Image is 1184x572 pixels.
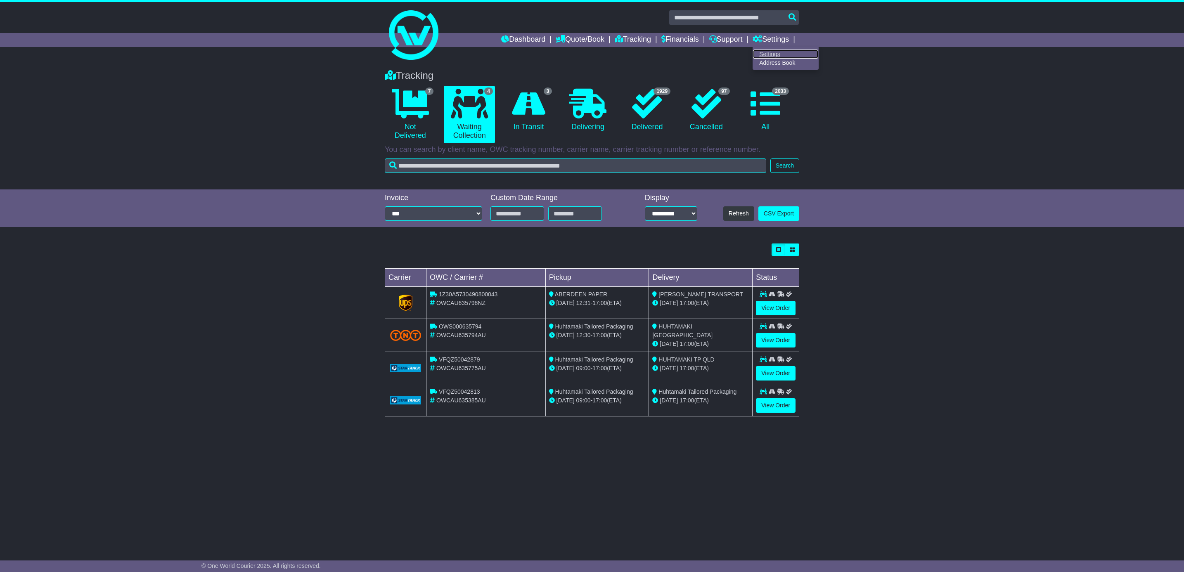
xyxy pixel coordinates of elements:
[652,364,749,373] div: (ETA)
[772,87,789,95] span: 2033
[660,397,678,404] span: [DATE]
[758,206,799,221] a: CSV Export
[444,86,495,143] a: 4 Waiting Collection
[740,86,791,135] a: 2033 All
[681,86,732,135] a: 97 Cancelled
[753,47,819,70] div: Quote/Book
[660,340,678,347] span: [DATE]
[555,356,633,363] span: Huhtamaki Tailored Packaging
[385,269,426,287] td: Carrier
[753,50,818,59] a: Settings
[592,365,607,371] span: 17:00
[660,300,678,306] span: [DATE]
[556,397,575,404] span: [DATE]
[549,299,646,307] div: - (ETA)
[426,269,546,287] td: OWC / Carrier #
[756,333,796,347] a: View Order
[753,33,789,47] a: Settings
[576,300,591,306] span: 12:31
[436,332,486,338] span: OWCAU635794AU
[652,396,749,405] div: (ETA)
[592,332,607,338] span: 17:00
[501,33,545,47] a: Dashboard
[390,364,421,372] img: GetCarrierServiceLogo
[654,87,670,95] span: 1929
[381,70,803,82] div: Tracking
[503,86,554,135] a: 3 In Transit
[576,365,591,371] span: 09:00
[201,563,321,569] span: © One World Courier 2025. All rights reserved.
[436,397,486,404] span: OWCAU635385AU
[549,331,646,340] div: - (ETA)
[439,388,480,395] span: VFQZ50042813
[544,87,552,95] span: 3
[723,206,754,221] button: Refresh
[390,330,421,341] img: TNT_Domestic.png
[658,356,714,363] span: HUHTAMAKI TP QLD
[436,365,486,371] span: OWCAU635775AU
[680,397,694,404] span: 17:00
[399,295,413,311] img: GetCarrierServiceLogo
[661,33,699,47] a: Financials
[490,194,623,203] div: Custom Date Range
[545,269,649,287] td: Pickup
[622,86,673,135] a: 1929 Delivered
[576,332,591,338] span: 12:30
[439,323,482,330] span: OWS000635794
[652,340,749,348] div: (ETA)
[439,291,497,298] span: 1Z30A5730490800043
[425,87,434,95] span: 7
[680,300,694,306] span: 17:00
[680,365,694,371] span: 17:00
[576,397,591,404] span: 09:00
[556,365,575,371] span: [DATE]
[592,397,607,404] span: 17:00
[484,87,493,95] span: 4
[718,87,729,95] span: 97
[652,323,713,338] span: HUHTAMAKI [GEOGRAPHIC_DATA]
[660,365,678,371] span: [DATE]
[680,340,694,347] span: 17:00
[658,291,743,298] span: [PERSON_NAME] TRANSPORT
[439,356,480,363] span: VFQZ50042879
[658,388,736,395] span: Huhtamaki Tailored Packaging
[562,86,613,135] a: Delivering
[385,145,799,154] p: You can search by client name, OWC tracking number, carrier name, carrier tracking number or refe...
[549,396,646,405] div: - (ETA)
[390,396,421,404] img: GetCarrierServiceLogo
[756,398,796,413] a: View Order
[753,269,799,287] td: Status
[756,301,796,315] a: View Order
[555,291,607,298] span: ABERDEEN PAPER
[709,33,743,47] a: Support
[556,332,575,338] span: [DATE]
[556,300,575,306] span: [DATE]
[652,299,749,307] div: (ETA)
[549,364,646,373] div: - (ETA)
[385,86,436,143] a: 7 Not Delivered
[770,158,799,173] button: Search
[615,33,651,47] a: Tracking
[756,366,796,381] a: View Order
[556,33,604,47] a: Quote/Book
[555,388,633,395] span: Huhtamaki Tailored Packaging
[753,59,818,68] a: Address Book
[555,323,633,330] span: Huhtamaki Tailored Packaging
[592,300,607,306] span: 17:00
[436,300,485,306] span: OWCAU635798NZ
[649,269,753,287] td: Delivery
[385,194,482,203] div: Invoice
[645,194,698,203] div: Display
